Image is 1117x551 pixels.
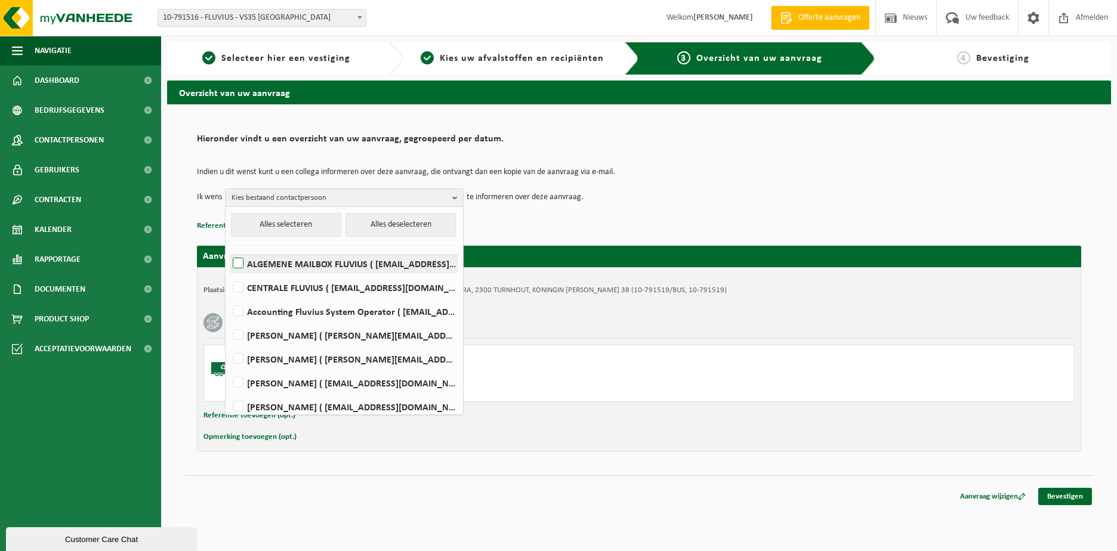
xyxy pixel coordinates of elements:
label: [PERSON_NAME] ( [EMAIL_ADDRESS][DOMAIN_NAME] ) [230,398,457,416]
span: Dashboard [35,66,79,95]
a: Offerte aanvragen [771,6,869,30]
span: 4 [957,51,970,64]
label: CENTRALE FLUVIUS ( [EMAIL_ADDRESS][DOMAIN_NAME] ) [230,278,457,296]
strong: Plaatsingsadres: [203,286,255,294]
button: Kies bestaand contactpersoon [225,188,464,206]
span: 1 [202,51,215,64]
button: Referentie toevoegen (opt.) [203,408,295,423]
span: Acceptatievoorwaarden [35,334,131,364]
button: Referentie toevoegen (opt.) [197,218,289,234]
span: Contracten [35,185,81,215]
span: Kalender [35,215,72,244]
iframe: chat widget [6,525,199,551]
label: Accounting Fluvius System Operator ( [EMAIL_ADDRESS][DOMAIN_NAME] ) [230,302,457,320]
img: BL-SO-LV.png [210,351,246,387]
a: 1Selecteer hier een vestiging [173,51,379,66]
td: FLUVIUS VS35 KEMPEN/MAGAZIJN, KLANTENKANTOOR EN INFRA, 2300 TURNHOUT, KONINGIN [PERSON_NAME] 38 (... [267,286,727,295]
button: Alles selecteren [231,213,341,237]
p: Indien u dit wenst kunt u een collega informeren over deze aanvraag, die ontvangt dan een kopie v... [197,168,1081,177]
div: Ophalen zakken/bigbags [258,370,687,380]
span: Overzicht van uw aanvraag [696,54,822,63]
span: Kies uw afvalstoffen en recipiënten [440,54,604,63]
span: 2 [421,51,434,64]
span: 10-791516 - FLUVIUS - VS35 KEMPEN [158,10,366,26]
span: Gebruikers [35,155,79,185]
span: Contactpersonen [35,125,104,155]
a: 2Kies uw afvalstoffen en recipiënten [409,51,616,66]
a: Bevestigen [1038,488,1092,505]
label: [PERSON_NAME] ( [EMAIL_ADDRESS][DOMAIN_NAME] ) [230,374,457,392]
p: te informeren over deze aanvraag. [467,188,584,206]
span: Kies bestaand contactpersoon [232,189,448,207]
div: Aantal: 1 [258,386,687,395]
span: Navigatie [35,36,72,66]
label: ALGEMENE MAILBOX FLUVIUS ( [EMAIL_ADDRESS][DOMAIN_NAME] ) [230,255,457,273]
h2: Hieronder vindt u een overzicht van uw aanvraag, gegroepeerd per datum. [197,134,1081,150]
button: Alles deselecteren [345,213,456,237]
label: [PERSON_NAME] ( [PERSON_NAME][EMAIL_ADDRESS][DOMAIN_NAME] ) [230,350,457,368]
p: Ik wens [197,188,222,206]
label: [PERSON_NAME] ( [PERSON_NAME][EMAIL_ADDRESS][DOMAIN_NAME] ) [230,326,457,344]
span: Documenten [35,274,85,304]
a: Aanvraag wijzigen [951,488,1035,505]
strong: Aanvraag voor [DATE] [203,252,292,261]
span: Offerte aanvragen [795,12,863,24]
span: 3 [677,51,690,64]
span: Product Shop [35,304,89,334]
span: Bedrijfsgegevens [35,95,104,125]
span: Bevestiging [976,54,1029,63]
button: Opmerking toevoegen (opt.) [203,429,297,445]
span: 10-791516 - FLUVIUS - VS35 KEMPEN [158,9,366,27]
h2: Overzicht van uw aanvraag [167,81,1111,104]
span: Selecteer hier een vestiging [221,54,350,63]
span: Rapportage [35,244,81,274]
strong: [PERSON_NAME] [693,13,753,22]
